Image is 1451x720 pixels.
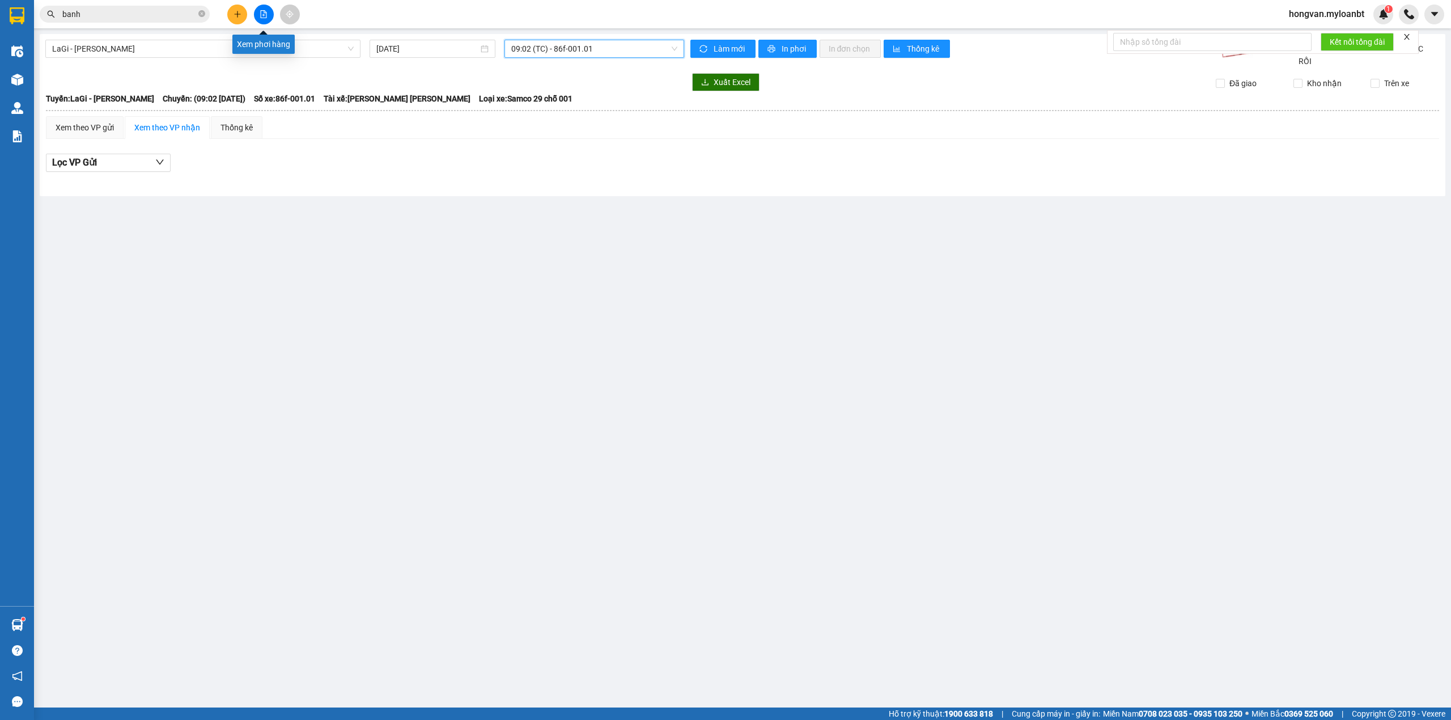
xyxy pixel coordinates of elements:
strong: 0708 023 035 - 0935 103 250 [1139,709,1242,718]
button: file-add [254,5,274,24]
span: | [1342,708,1343,720]
div: Xem phơi hàng [232,35,295,54]
img: warehouse-icon [11,102,23,114]
img: phone-icon [1404,9,1414,19]
span: Tài xế: [PERSON_NAME] [PERSON_NAME] [324,92,470,105]
img: logo-vxr [10,7,24,24]
sup: 1 [1385,5,1393,13]
img: warehouse-icon [11,74,23,86]
button: aim [280,5,300,24]
div: Xem theo VP nhận [134,121,200,134]
span: file-add [260,10,268,18]
span: hongvan.myloanbt [1280,7,1373,21]
span: Số xe: 86f-001.01 [254,92,315,105]
button: bar-chartThống kê [884,40,950,58]
span: Loại xe: Samco 29 chỗ 001 [479,92,572,105]
button: downloadXuất Excel [692,73,760,91]
div: Thống kê [220,121,253,134]
strong: 0369 525 060 [1284,709,1333,718]
b: Tuyến: LaGi - [PERSON_NAME] [46,94,154,103]
span: Chuyến: (09:02 [DATE]) [163,92,245,105]
input: Tìm tên, số ĐT hoặc mã đơn [62,8,196,20]
input: Nhập số tổng đài [1113,33,1312,51]
sup: 1 [22,617,25,621]
span: LaGi - Hồ Chí Minh [52,40,354,57]
button: syncLàm mới [690,40,756,58]
span: close-circle [198,9,205,20]
strong: 1900 633 818 [944,709,993,718]
span: Thống kê [907,43,941,55]
span: 1 [1386,5,1390,13]
span: search [47,10,55,18]
div: Xem theo VP gửi [56,121,114,134]
span: | [1002,708,1003,720]
span: Đã giao [1225,77,1261,90]
span: close-circle [198,10,205,17]
button: In đơn chọn [820,40,881,58]
span: Kết nối tổng đài [1330,36,1385,48]
span: Hỗ trợ kỹ thuật: [889,708,993,720]
span: copyright [1388,710,1396,718]
span: close [1403,33,1411,41]
span: printer [767,45,777,54]
span: caret-down [1429,9,1440,19]
span: down [155,158,164,167]
span: Làm mới [714,43,746,55]
span: 09:02 (TC) - 86f-001.01 [511,40,678,57]
button: plus [227,5,247,24]
span: In phơi [782,43,808,55]
span: question-circle [12,645,23,656]
img: icon-new-feature [1378,9,1389,19]
img: warehouse-icon [11,45,23,57]
span: plus [234,10,241,18]
span: Miền Nam [1103,708,1242,720]
img: warehouse-icon [11,619,23,631]
button: printerIn phơi [758,40,817,58]
span: Kho nhận [1302,77,1346,90]
button: Lọc VP Gửi [46,154,171,172]
span: aim [286,10,294,18]
button: caret-down [1424,5,1444,24]
span: ⚪️ [1245,711,1249,716]
img: solution-icon [11,130,23,142]
span: message [12,696,23,707]
input: 12/10/2025 [376,43,478,55]
span: Miền Bắc [1251,708,1333,720]
span: Cung cấp máy in - giấy in: [1012,708,1100,720]
span: notification [12,671,23,681]
button: Kết nối tổng đài [1321,33,1394,51]
span: Trên xe [1380,77,1414,90]
span: Lọc VP Gửi [52,155,97,170]
span: bar-chart [893,45,902,54]
span: sync [699,45,709,54]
